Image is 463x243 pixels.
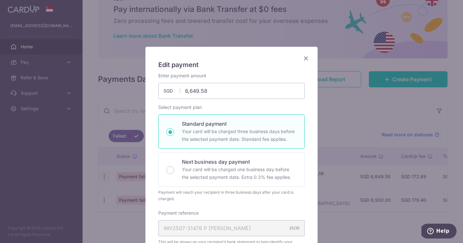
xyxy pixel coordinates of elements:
div: 25/35 [289,225,300,231]
p: Standard payment [182,120,297,128]
p: Your card will be charged one business day before the selected payment date. Extra 0.3% fee applies. [182,166,297,181]
label: Select payment plan [158,104,202,111]
label: Enter payment amount [158,73,206,79]
button: Close [302,54,310,62]
iframe: Opens a widget where you can find more information [421,224,457,240]
span: SGD [163,88,180,94]
label: Payment reference [158,210,199,216]
p: Next business day payment [182,158,297,166]
input: 0.00 [158,83,305,99]
p: Your card will be charged three business days before the selected payment date. Standard fee appl... [182,128,297,143]
div: Payment will reach your recipient in three business days after your card is charged. [158,189,305,202]
h5: Edit payment [158,60,305,70]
